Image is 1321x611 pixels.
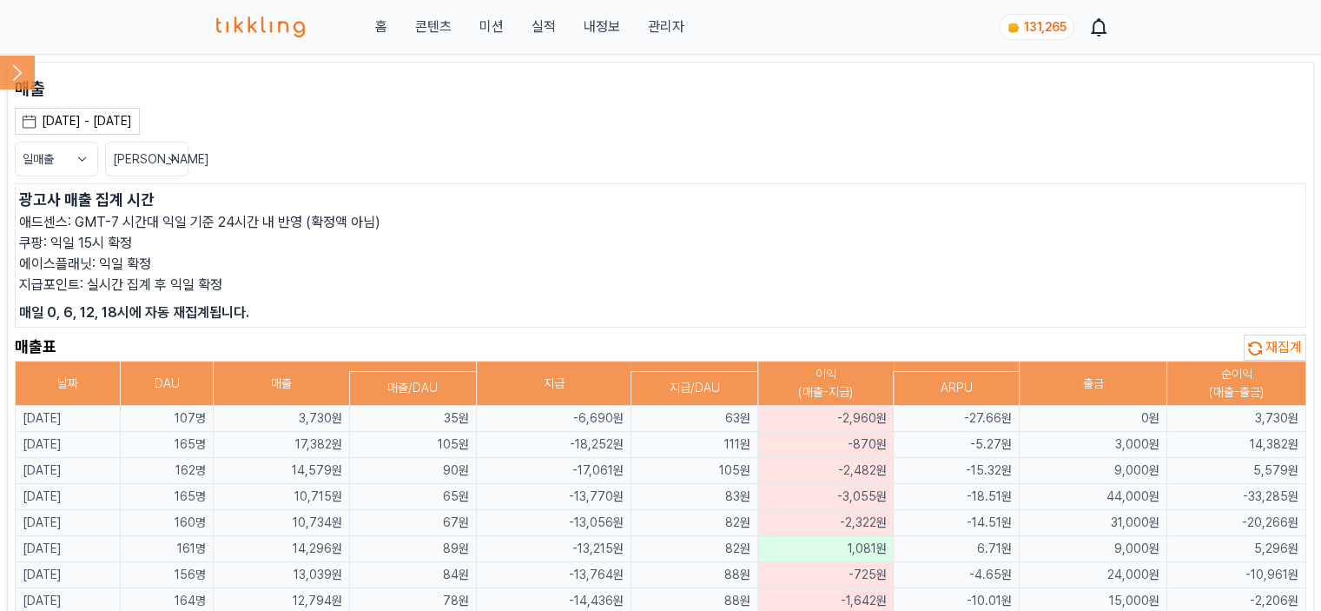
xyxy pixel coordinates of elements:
td: 105원 [349,432,476,458]
button: [PERSON_NAME] [105,142,188,176]
td: -13,770원 [477,484,631,510]
td: 84원 [349,562,476,588]
td: -15.32원 [894,458,1019,484]
th: ARPU [894,371,1019,405]
td: [DATE] [16,406,121,432]
td: 161명 [121,536,214,562]
td: 10,734원 [214,510,349,536]
img: 티끌링 [216,17,306,37]
td: 5,579원 [1166,458,1305,484]
td: 111원 [631,432,757,458]
td: 5,296원 [1166,536,1305,562]
td: 0원 [1019,406,1166,432]
td: 160명 [121,510,214,536]
button: [DATE] - [DATE] [15,108,140,135]
td: 165명 [121,432,214,458]
td: 82원 [631,510,757,536]
td: 156명 [121,562,214,588]
td: 105원 [631,458,757,484]
td: 14,382원 [1166,432,1305,458]
td: 82원 [631,536,757,562]
td: -6,690원 [477,406,631,432]
td: 89원 [349,536,476,562]
th: 매출 [214,362,349,406]
a: 실적 [531,17,555,37]
td: -10,961원 [1166,562,1305,588]
th: 순이익 (매출-출금) [1166,362,1305,406]
td: -3,055원 [758,484,894,510]
td: 90원 [349,458,476,484]
td: [DATE] [16,536,121,562]
td: 3,730원 [1166,406,1305,432]
td: 13,039원 [214,562,349,588]
td: 31,000원 [1019,510,1166,536]
th: 매출/DAU [349,371,476,405]
td: -18,252원 [477,432,631,458]
td: 165명 [121,484,214,510]
button: 미션 [479,17,503,37]
td: [DATE] [16,432,121,458]
td: 9,000원 [1019,536,1166,562]
td: [DATE] [16,562,121,588]
td: 17,382원 [214,432,349,458]
td: -33,285원 [1166,484,1305,510]
td: 63원 [631,406,757,432]
span: 131,265 [1024,20,1067,34]
td: 1,081원 [758,536,894,562]
td: -2,322원 [758,510,894,536]
a: coin 131,265 [999,14,1071,40]
td: 3,730원 [214,406,349,432]
td: -14.51원 [894,510,1019,536]
td: [DATE] [16,458,121,484]
td: -27.66원 [894,406,1019,432]
td: 107명 [121,406,214,432]
td: -18.51원 [894,484,1019,510]
p: 광고사 매출 집계 시간 [19,188,1302,212]
td: 88원 [631,562,757,588]
h2: 매출표 [15,335,56,361]
td: -725원 [758,562,894,588]
p: 쿠팡: 익일 15시 확정 [19,233,1302,254]
td: -13,764원 [477,562,631,588]
th: 출금 [1019,362,1166,406]
td: -20,266원 [1166,510,1305,536]
a: 내정보 [583,17,619,37]
td: -4.65원 [894,562,1019,588]
td: -17,061원 [477,458,631,484]
td: 6.71원 [894,536,1019,562]
td: -13,215원 [477,536,631,562]
td: -5.27원 [894,432,1019,458]
th: 이익 (매출-지급) [758,362,894,406]
a: 관리자 [647,17,684,37]
td: [DATE] [16,484,121,510]
p: 에이스플래닛: 익일 확정 [19,254,1302,275]
th: DAU [121,362,214,406]
td: 10,715원 [214,484,349,510]
p: 매일 0, 6, 12, 18시에 자동 재집계됩니다. [19,302,1302,323]
button: 재집계 [1244,335,1306,361]
td: 9,000원 [1019,458,1166,484]
p: 지급포인트: 실시간 집계 후 익일 확정 [19,275,1302,296]
img: coin [1007,21,1020,35]
span: 재집계 [1265,339,1302,355]
td: 67원 [349,510,476,536]
td: -2,482원 [758,458,894,484]
td: [DATE] [16,510,121,536]
td: 14,579원 [214,458,349,484]
td: -2,960원 [758,406,894,432]
td: 35원 [349,406,476,432]
th: 지급 [477,362,631,406]
td: 83원 [631,484,757,510]
div: [DATE] - [DATE] [42,112,132,130]
a: 콘텐츠 [414,17,451,37]
td: 162명 [121,458,214,484]
p: 애드센스: GMT-7 시간대 익일 기준 24시간 내 반영 (확정액 아님) [19,212,1302,233]
td: 3,000원 [1019,432,1166,458]
td: 65원 [349,484,476,510]
a: 홈 [374,17,386,37]
td: -870원 [758,432,894,458]
td: 44,000원 [1019,484,1166,510]
th: 날짜 [16,362,121,406]
td: 14,296원 [214,536,349,562]
td: 24,000원 [1019,562,1166,588]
